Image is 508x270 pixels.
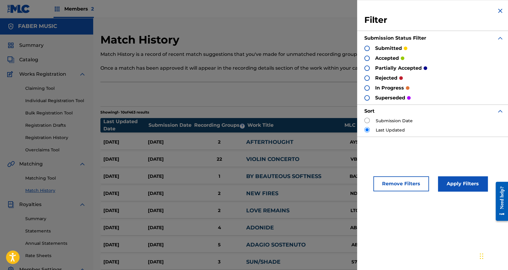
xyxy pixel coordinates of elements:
div: AB4A11 [337,241,382,248]
div: [DATE] [148,139,192,146]
div: [DATE] [103,173,148,180]
a: BY BEAUTEOUS SOFTNESS [246,173,321,180]
div: BA2HO6 [337,173,382,180]
div: Last Updated Date [103,118,148,132]
a: VIOLIN CONCERTO [246,156,299,162]
iframe: Resource Center [491,177,508,226]
div: 4 [193,224,246,231]
div: Work Title [247,122,342,129]
a: NEW FIRES [246,190,278,197]
span: Matching [19,160,43,168]
div: [DATE] [148,190,192,197]
a: ADONIDE [246,224,274,231]
p: in progress [375,84,404,92]
a: Individual Registration Tool [25,98,86,104]
div: AY57WS [337,139,382,146]
span: ? [240,124,245,129]
div: [DATE] [148,173,192,180]
img: Royalties [7,201,14,208]
p: rejected [375,74,397,82]
img: expand [497,35,504,42]
p: Once a match has been approved it will appear in the recording details section of the work within... [100,65,409,72]
a: Rate Sheets [25,253,86,259]
div: [DATE] [148,259,192,265]
p: Showing 1 - 10 of 463 results [100,110,149,115]
span: Summary [19,42,44,49]
img: Matching [7,160,15,168]
div: [DATE] [103,156,148,163]
label: Last Updated [376,127,405,133]
a: Statements [25,228,86,234]
img: Catalog [7,56,14,63]
img: Accounts [7,23,14,30]
div: Recording Groups [193,122,247,129]
a: Matching Tool [25,175,86,181]
p: submitted [375,45,402,52]
img: Works Registration [7,71,15,78]
img: expand [79,71,86,78]
a: Registration History [25,135,86,141]
a: ADAGIO SOSTENUTO [246,241,306,248]
iframe: Chat Widget [478,241,508,270]
a: Overclaims Tool [25,147,86,153]
strong: Submission Status Filter [364,35,426,41]
div: 1 [193,173,246,180]
span: Royalties [19,201,41,208]
div: [DATE] [103,207,148,214]
img: expand [79,201,86,208]
span: Members [64,5,94,12]
a: Registration Drafts [25,122,86,129]
div: [DATE] [103,190,148,197]
img: MLC Logo [7,5,30,13]
div: 2 [193,139,246,146]
a: Summary [25,216,86,222]
div: Drag [480,247,483,265]
a: SummarySummary [7,42,44,49]
div: [DATE] [103,259,148,265]
div: [DATE] [148,156,192,163]
strong: Sort [364,108,375,114]
div: VB7JYH [337,156,382,163]
h3: Filter [364,15,504,26]
div: 2 [193,207,246,214]
a: CatalogCatalog [7,56,38,63]
img: expand [79,160,86,168]
div: [DATE] [148,241,192,248]
p: superseded [375,94,405,102]
img: Top Rightsholders [54,5,61,13]
h2: Match History [100,33,182,47]
div: [DATE] [148,224,192,231]
a: Bulk Registration Tool [25,110,86,116]
a: Claiming Tool [25,85,86,92]
div: LT05QB [337,207,382,214]
div: 5 [193,241,246,248]
button: Remove Filters [373,176,429,191]
p: accepted [375,55,399,62]
img: expand [497,108,504,115]
label: Submission Date [376,118,413,124]
a: Annual Statements [25,240,86,247]
div: [DATE] [103,241,148,248]
span: 2 [91,6,94,12]
div: 2 [193,190,246,197]
a: LOVE REMAINS [246,207,289,214]
a: Match History [25,187,86,194]
div: [DATE] [103,224,148,231]
img: close [497,7,504,14]
a: SUN/SHADE [246,259,280,265]
h5: FABER MUSIC [18,23,57,30]
div: [DATE] [148,207,192,214]
p: partially accepted [375,65,422,72]
a: AFTERTHOUGHT [246,139,293,145]
button: Apply Filters [438,176,488,191]
div: 3 [193,259,246,265]
div: S71ES8 [337,259,382,265]
span: Works Registration [19,71,66,78]
div: ND5EA7 [337,190,382,197]
div: MLC Song Code [342,122,387,129]
div: [DATE] [103,139,148,146]
img: Summary [7,42,14,49]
